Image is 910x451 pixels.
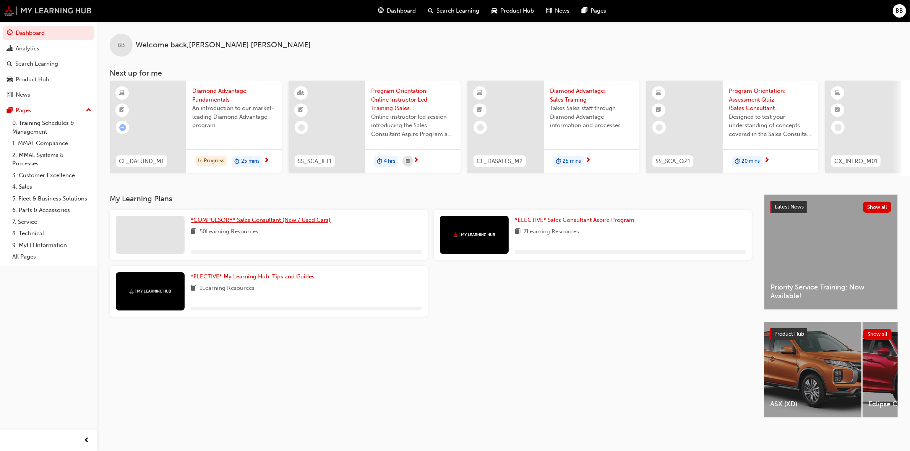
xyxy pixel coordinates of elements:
[591,6,607,15] span: Pages
[775,204,804,210] span: Latest News
[524,227,579,237] span: 7 Learning Resources
[3,103,94,118] button: Pages
[86,105,91,115] span: up-icon
[16,91,30,99] div: News
[9,216,94,228] a: 7. Service
[9,239,94,251] a: 9. MyLH Information
[770,400,855,409] span: ASX (XD)
[515,216,637,225] a: *ELECTIVE* Sales Consultant Aspire Program
[4,6,92,16] img: mmal
[298,157,332,166] span: SS_SCA_ILT1
[735,157,740,166] span: duration-icon
[191,216,334,225] a: *COMPULSORY* Sales Consultant (New / Used Cars)
[406,157,410,166] span: calendar-icon
[241,157,260,166] span: 25 mins
[3,88,94,102] a: News
[863,329,892,340] button: Show all
[9,137,94,149] a: 1. MMAL Compliance
[9,204,94,216] a: 6. Parts & Accessories
[200,284,255,293] span: 1 Learning Resources
[3,24,94,103] button: DashboardAnalyticsSearch LearningProduct HubNews
[289,81,461,173] a: SS_SCA_ILT1Program Orientation: Online Instructor Led Training (Sales Consultant Aspire Program)O...
[540,3,576,19] a: news-iconNews
[387,6,416,15] span: Dashboard
[834,157,878,166] span: CX_INTRO_M01
[9,117,94,137] a: 0. Training Schedules & Management
[764,157,770,164] span: next-icon
[3,73,94,87] a: Product Hub
[477,88,483,98] span: learningResourceType_ELEARNING-icon
[437,6,480,15] span: Search Learning
[119,157,164,166] span: CF_DAFUND_M1
[16,106,31,115] div: Pages
[486,3,540,19] a: car-iconProduct Hub
[200,227,258,237] span: 50 Learning Resources
[192,87,276,104] span: Diamond Advantage: Fundamentals
[835,88,840,98] span: learningResourceType_ELEARNING-icon
[585,157,591,164] span: next-icon
[372,3,422,19] a: guage-iconDashboard
[129,289,171,294] img: mmal
[191,273,315,280] span: *ELECTIVE* My Learning Hub: Tips and Guides
[835,124,842,131] span: learningRecordVerb_NONE-icon
[576,3,613,19] a: pages-iconPages
[3,26,94,40] a: Dashboard
[371,87,454,113] span: Program Orientation: Online Instructor Led Training (Sales Consultant Aspire Program)
[191,272,318,281] a: *ELECTIVE* My Learning Hub: Tips and Guides
[298,105,304,115] span: booktick-icon
[192,104,276,130] span: An introduction to our market-leading Diamond Advantage program.
[7,45,13,52] span: chart-icon
[422,3,486,19] a: search-iconSearch Learning
[16,75,49,84] div: Product Hub
[477,105,483,115] span: booktick-icon
[413,157,419,164] span: next-icon
[582,6,588,16] span: pages-icon
[119,124,126,131] span: learningRecordVerb_ATTEMPT-icon
[550,87,633,104] span: Diamond Advantage: Sales Training
[15,60,58,68] div: Search Learning
[515,227,521,237] span: book-icon
[835,105,840,115] span: booktick-icon
[764,194,898,310] a: Latest NewsShow allPriority Service Training: Now Available!
[547,6,552,16] span: news-icon
[97,69,910,78] h3: Next up for me
[770,201,891,213] a: Latest NewsShow all
[7,30,13,37] span: guage-icon
[117,41,125,50] span: BB
[191,284,196,293] span: book-icon
[191,227,196,237] span: book-icon
[9,149,94,170] a: 2. MMAL Systems & Processes
[110,194,752,203] h3: My Learning Plans
[453,232,495,237] img: mmal
[298,124,305,131] span: learningRecordVerb_NONE-icon
[9,193,94,205] a: 5. Fleet & Business Solutions
[195,156,227,166] div: In Progress
[764,322,861,417] a: ASX (XD)
[770,283,891,300] span: Priority Service Training: Now Available!
[467,81,639,173] a: CF_DASALES_M2Diamond Advantage: Sales TrainingTakes Sales staff through Diamond Advantage informa...
[16,44,39,53] div: Analytics
[477,124,484,131] span: learningRecordVerb_NONE-icon
[234,157,240,166] span: duration-icon
[477,157,523,166] span: CF_DASALES_M2
[893,4,906,18] button: BB
[501,6,534,15] span: Product Hub
[110,81,282,173] a: CF_DAFUND_M1Diamond Advantage: FundamentalsAn introduction to our market-leading Diamond Advantag...
[770,328,892,340] a: Product HubShow all
[656,88,662,98] span: learningResourceType_ELEARNING-icon
[371,113,454,139] span: Online instructor led session introducing the Sales Consultant Aspire Program and outlining what ...
[550,104,633,130] span: Takes Sales staff through Diamond Advantage information and processes relevant to the Customer sa...
[655,157,690,166] span: SS_SCA_QZ1
[729,87,812,113] span: Program Orientation: Assessment Quiz (Sales Consultant Aspire Program)
[896,6,904,15] span: BB
[120,88,125,98] span: learningResourceType_ELEARNING-icon
[84,436,90,445] span: prev-icon
[9,228,94,239] a: 8. Technical
[298,88,304,98] span: learningResourceType_INSTRUCTOR_LED-icon
[515,217,634,223] span: *ELECTIVE* Sales Consultant Aspire Program
[384,157,395,166] span: 4 hrs
[563,157,581,166] span: 25 mins
[9,170,94,181] a: 3. Customer Excellence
